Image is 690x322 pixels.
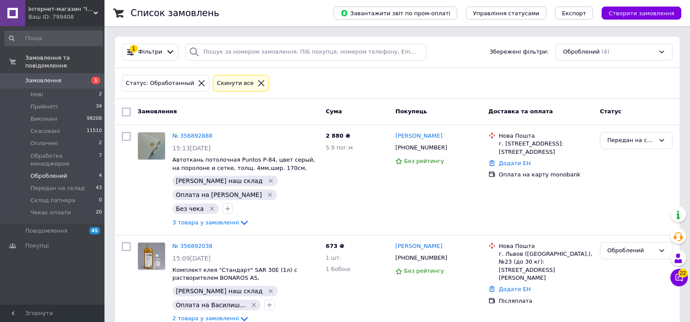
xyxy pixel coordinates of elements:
[138,243,165,270] img: Фото товару
[130,45,138,53] div: 1
[250,302,257,308] svg: Видалити мітку
[555,7,593,20] button: Експорт
[176,288,263,295] span: [PERSON_NAME] наш склад
[30,91,43,98] span: Нові
[25,227,67,235] span: Повідомлення
[395,144,447,151] span: [PHONE_NUMBER]
[176,205,204,212] span: Без чека
[499,297,593,305] div: Післяплата
[87,127,102,135] span: 11510
[326,254,341,261] span: 1 шт.
[176,191,262,198] span: Оплата на [PERSON_NAME]
[30,172,67,180] span: Оброблений
[172,315,239,322] span: 2 товара у замовленні
[678,269,688,278] span: 22
[30,139,58,147] span: Оплачені
[89,227,100,234] span: 45
[326,132,350,139] span: 2 880 ₴
[99,139,102,147] span: 2
[395,242,442,251] a: [PERSON_NAME]
[96,103,102,111] span: 34
[404,268,444,274] span: Без рейтингу
[138,48,162,56] span: Фільтри
[326,108,342,115] span: Cума
[87,115,102,123] span: 98208
[499,286,531,292] a: Додати ЕН
[607,136,655,145] div: Передан на склад
[267,288,274,295] svg: Видалити мітку
[466,7,546,20] button: Управління статусами
[499,132,593,140] div: Нова Пошта
[30,197,75,204] span: Склад патнера
[30,127,60,135] span: Скасовані
[489,48,549,56] span: Збережені фільтри:
[326,266,350,272] span: 1 бобіна
[563,48,599,56] span: Оброблений
[138,108,177,115] span: Замовлення
[499,140,593,156] div: г. [STREET_ADDRESS]: [STREET_ADDRESS]
[172,132,212,139] a: № 356892888
[607,246,655,255] div: Оброблений
[96,209,102,217] span: 20
[562,10,586,17] span: Експорт
[395,254,447,261] span: [PHONE_NUMBER]
[131,8,219,18] h1: Список замовлень
[602,48,609,55] span: (4)
[326,243,344,249] span: 673 ₴
[176,302,246,308] span: Оплата на Василиш...
[96,184,102,192] span: 43
[176,177,263,184] span: [PERSON_NAME] наш склад
[215,79,256,88] div: Cкинути все
[488,108,553,115] span: Доставка та оплата
[172,243,212,249] a: № 356892038
[28,13,104,21] div: Ваш ID: 799408
[209,205,215,212] svg: Видалити мітку
[404,158,444,164] span: Без рейтингу
[172,219,239,226] span: 3 товара у замовленні
[602,7,681,20] button: Створити замовлення
[333,7,457,20] button: Завантажити звіт по пром-оплаті
[499,242,593,250] div: Нова Пошта
[25,242,49,250] span: Покупці
[395,132,442,140] a: [PERSON_NAME]
[138,132,165,159] img: Фото товару
[172,255,211,262] span: 15:09[DATE]
[172,145,211,152] span: 15:13[DATE]
[266,191,273,198] svg: Видалити мітку
[99,172,102,180] span: 4
[99,152,102,168] span: 7
[99,197,102,204] span: 0
[30,152,99,168] span: Обработка менеджером
[185,44,426,61] input: Пошук за номером замовлення, ПІБ покупця, номером телефону, Email, номером накладної
[340,9,450,17] span: Завантажити звіт по пром-оплаті
[25,54,104,70] span: Замовлення та повідомлення
[326,144,353,151] span: 5.9 пог.м
[267,177,274,184] svg: Видалити мітку
[25,77,61,85] span: Замовлення
[172,267,304,298] a: Комплект клея "Стандарт" SAR 30E (1л) с растворителем BONAROS AS, полихлоропреновый для перетяжки...
[30,184,84,192] span: Передан на склад
[4,31,103,46] input: Пошук
[30,115,57,123] span: Виконані
[499,171,593,179] div: Оплата на карту monobank
[30,103,57,111] span: Прийняті
[172,156,315,179] a: Автоткань потолочная Puntos P-84, цвет серый, на поролоне и сетке, толщ. 4мм,шир. 170см, [GEOGRAP...
[28,5,94,13] span: Інтернет-магазин "Ізолон-Вест"
[172,219,249,226] a: 3 товара у замовленні
[670,269,688,286] button: Чат з покупцем22
[138,132,165,160] a: Фото товару
[91,77,100,84] span: 1
[172,315,249,322] a: 2 товара у замовленні
[395,108,427,115] span: Покупець
[600,108,622,115] span: Статус
[609,10,674,17] span: Створити замовлення
[124,79,196,88] div: Статус: Обработанный
[138,242,165,270] a: Фото товару
[499,160,531,166] a: Додати ЕН
[473,10,539,17] span: Управління статусами
[30,209,71,217] span: Чекає оплати
[593,10,681,16] a: Створити замовлення
[99,91,102,98] span: 2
